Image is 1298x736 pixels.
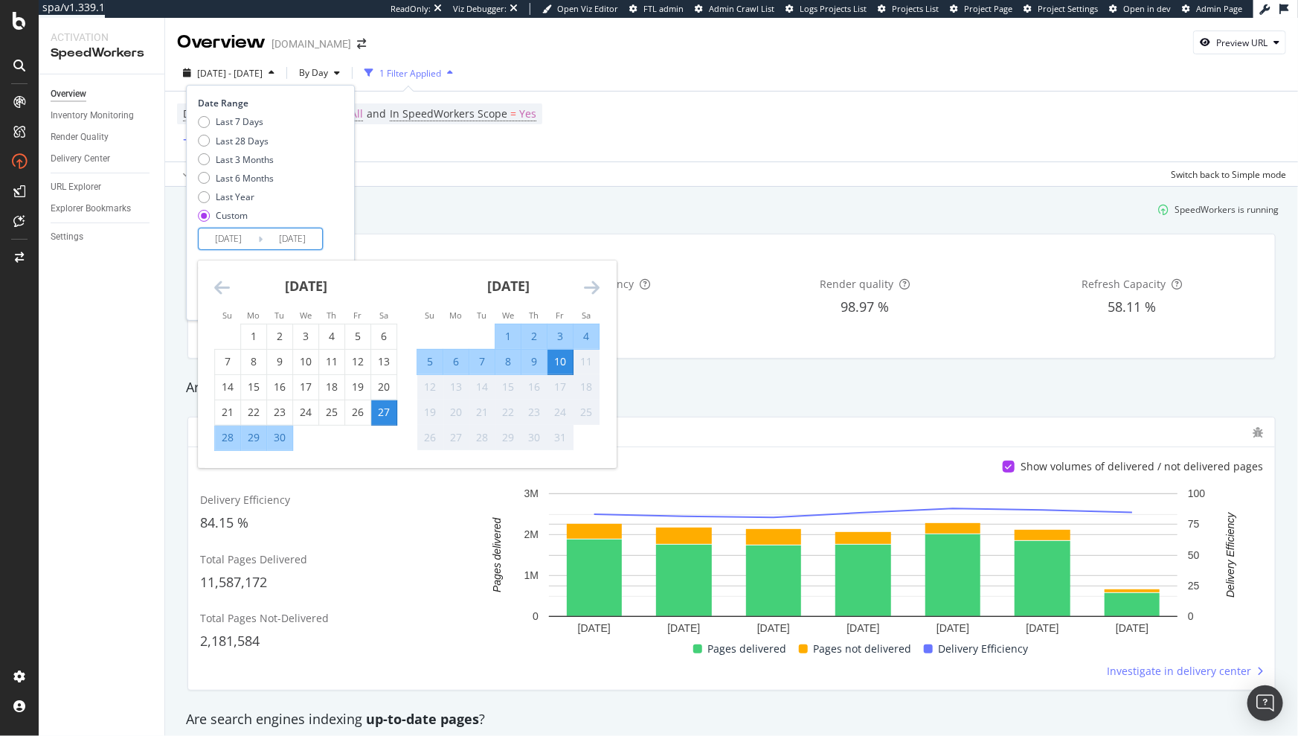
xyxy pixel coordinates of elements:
[272,36,351,51] div: [DOMAIN_NAME]
[285,277,327,295] strong: [DATE]
[1082,277,1166,291] span: Refresh Capacity
[198,172,274,185] div: Last 6 Months
[51,108,134,124] div: Inventory Monitoring
[800,3,867,14] span: Logs Projects List
[177,61,280,85] button: [DATE] - [DATE]
[547,400,574,425] td: Not available. Friday, October 24, 2025
[293,329,318,344] div: 3
[936,623,969,635] text: [DATE]
[327,310,336,321] small: Th
[241,354,266,369] div: 8
[547,329,573,344] div: 3
[469,349,495,374] td: Selected. Tuesday, October 7, 2025
[495,400,521,425] td: Not available. Wednesday, October 22, 2025
[521,430,547,445] div: 30
[51,86,86,102] div: Overview
[574,349,600,374] td: Not available. Saturday, October 11, 2025
[449,310,462,321] small: Mo
[521,400,547,425] td: Not available. Thursday, October 23, 2025
[241,324,267,349] td: Choose Monday, September 1, 2025 as your check-out date. It’s available.
[495,380,521,394] div: 15
[847,623,880,635] text: [DATE]
[51,201,154,217] a: Explorer Bookmarks
[216,153,274,166] div: Last 3 Months
[469,380,495,394] div: 14
[199,228,258,249] input: Start Date
[345,374,371,400] td: Choose Friday, September 19, 2025 as your check-out date. It’s available.
[241,405,266,420] div: 22
[578,623,611,635] text: [DATE]
[557,3,618,14] span: Open Viz Editor
[939,640,1029,658] span: Delivery Efficiency
[371,405,396,420] div: 27
[267,354,292,369] div: 9
[293,66,328,79] span: By Day
[345,324,371,349] td: Choose Friday, September 5, 2025 as your check-out date. It’s available.
[417,354,443,369] div: 5
[267,324,293,349] td: Choose Tuesday, September 2, 2025 as your check-out date. It’s available.
[417,374,443,400] td: Not available. Sunday, October 12, 2025
[547,349,574,374] td: Selected as end date. Friday, October 10, 2025
[814,640,912,658] span: Pages not delivered
[51,151,110,167] div: Delivery Center
[267,349,293,374] td: Choose Tuesday, September 9, 2025 as your check-out date. It’s available.
[417,425,443,450] td: Not available. Sunday, October 26, 2025
[293,354,318,369] div: 10
[574,405,599,420] div: 25
[1107,664,1263,679] a: Investigate in delivery center
[319,324,345,349] td: Choose Thursday, September 4, 2025 as your check-out date. It’s available.
[371,349,397,374] td: Choose Saturday, September 13, 2025 as your check-out date. It’s available.
[215,405,240,420] div: 21
[524,570,539,582] text: 1M
[216,209,248,222] div: Custom
[215,400,241,425] td: Choose Sunday, September 21, 2025 as your check-out date. It’s available.
[556,310,564,321] small: Fr
[267,374,293,400] td: Choose Tuesday, September 16, 2025 as your check-out date. It’s available.
[345,349,371,374] td: Choose Friday, September 12, 2025 as your check-out date. It’s available.
[345,354,370,369] div: 12
[495,425,521,450] td: Not available. Wednesday, October 29, 2025
[200,632,260,650] span: 2,181,584
[359,61,459,85] button: 1 Filter Applied
[293,349,319,374] td: Choose Wednesday, September 10, 2025 as your check-out date. It’s available.
[878,3,939,15] a: Projects List
[1196,3,1242,14] span: Admin Page
[521,405,547,420] div: 23
[51,179,154,195] a: URL Explorer
[1188,519,1200,531] text: 75
[371,329,396,344] div: 6
[1253,427,1263,438] div: bug
[892,3,939,14] span: Projects List
[179,378,1285,397] div: Are search engines delivered from your cache?
[241,425,267,450] td: Selected. Monday, September 29, 2025
[521,354,547,369] div: 9
[524,529,539,541] text: 2M
[582,310,591,321] small: Sa
[1026,623,1059,635] text: [DATE]
[1188,580,1200,592] text: 25
[319,380,344,394] div: 18
[547,425,574,450] td: Not available. Friday, October 31, 2025
[267,400,293,425] td: Choose Tuesday, September 23, 2025 as your check-out date. It’s available.
[267,430,292,445] div: 30
[241,430,266,445] div: 29
[417,430,443,445] div: 26
[495,354,521,369] div: 8
[198,135,274,147] div: Last 28 Days
[547,354,573,369] div: 10
[574,380,599,394] div: 18
[495,405,521,420] div: 22
[469,405,495,420] div: 21
[247,310,260,321] small: Mo
[263,228,322,249] input: End Date
[293,380,318,394] div: 17
[345,380,370,394] div: 19
[215,430,240,445] div: 28
[293,400,319,425] td: Choose Wednesday, September 24, 2025 as your check-out date. It’s available.
[216,135,269,147] div: Last 28 Days
[293,374,319,400] td: Choose Wednesday, September 17, 2025 as your check-out date. It’s available.
[547,430,573,445] div: 31
[241,380,266,394] div: 15
[495,329,521,344] div: 1
[379,310,388,321] small: Sa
